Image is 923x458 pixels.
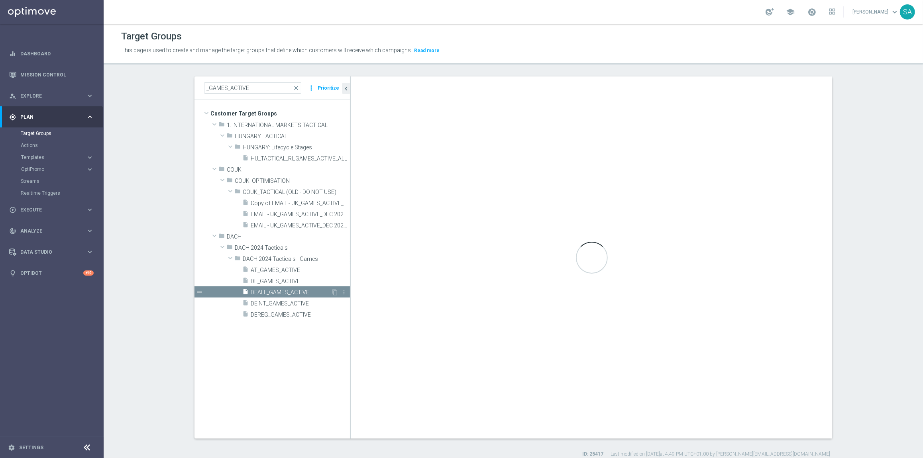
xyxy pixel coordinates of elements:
span: OptiPromo [21,167,78,172]
span: keyboard_arrow_down [890,8,899,16]
span: Copy of EMAIL - UK_GAMES_ACTIVE_DEC 2023_10 FREE SPINS JAN 2024 [251,200,350,207]
a: Actions [21,142,83,149]
a: Dashboard [20,43,94,64]
span: HU_TACTICAL_RI_GAMES_ACTIVE_ALL [251,155,350,162]
i: person_search [9,92,16,100]
span: Plan [20,115,86,119]
i: gps_fixed [9,114,16,121]
label: Last modified on [DATE] at 4:49 PM UTC+01:00 by [PERSON_NAME][EMAIL_ADDRESS][DOMAIN_NAME] [611,451,830,458]
i: folder [218,233,225,242]
button: Mission Control [9,72,94,78]
a: Optibot [20,262,83,284]
i: folder [218,166,225,175]
i: more_vert [307,82,315,94]
span: DEREG_GAMES_ACTIVE [251,311,350,318]
span: DACH 2024 Tacticals [235,245,350,251]
i: keyboard_arrow_right [86,166,94,173]
div: Templates [21,155,86,160]
div: Realtime Triggers [21,187,103,199]
i: more_vert [341,289,347,296]
i: folder [218,121,225,130]
a: Streams [21,178,83,184]
i: insert_drive_file [242,299,249,309]
i: track_changes [9,227,16,235]
i: folder [226,132,233,141]
i: play_circle_outline [9,206,16,213]
i: folder [234,143,241,153]
span: Customer Target Groups [210,108,350,119]
span: Templates [21,155,78,160]
span: school [786,8,795,16]
div: Target Groups [21,127,103,139]
div: +10 [83,270,94,276]
div: Dashboard [9,43,94,64]
h1: Target Groups [121,31,182,42]
span: DEALL_GAMES_ACTIVE [251,289,331,296]
span: HUNGARY TACTICAL [235,133,350,140]
button: equalizer Dashboard [9,51,94,57]
a: Settings [19,445,43,450]
i: insert_drive_file [242,277,249,286]
button: Prioritize [316,83,340,94]
span: DE_GAMES_ACTIVE [251,278,350,285]
span: Data Studio [20,250,86,254]
i: lightbulb [9,270,16,277]
span: DACH 2024 Tacticals - Games [243,256,350,262]
div: OptiPromo [21,163,103,175]
div: OptiPromo [21,167,86,172]
i: keyboard_arrow_right [86,92,94,100]
div: Explore [9,92,86,100]
div: SA [900,4,915,20]
i: folder [226,244,233,253]
a: Target Groups [21,130,83,137]
div: Mission Control [9,64,94,85]
i: insert_drive_file [242,210,249,219]
span: DEINT_GAMES_ACTIVE [251,300,350,307]
i: equalizer [9,50,16,57]
button: track_changes Analyze keyboard_arrow_right [9,228,94,234]
div: Execute [9,206,86,213]
span: EMAIL - UK_GAMES_ACTIVE_DEC 2023_10 FREE SPINS JAN 2024_WWPROMO [251,222,350,229]
button: person_search Explore keyboard_arrow_right [9,93,94,99]
i: folder [234,188,241,197]
div: Plan [9,114,86,121]
span: EMAIL - UK_GAMES_ACTIVE_DEC 2023_10 FREE SPINS JAN 2024 [251,211,350,218]
i: Duplicate Target group [332,289,338,296]
i: insert_drive_file [242,221,249,231]
span: close [293,85,299,91]
i: folder [234,255,241,264]
button: lightbulb Optibot +10 [9,270,94,276]
button: Read more [413,46,440,55]
i: insert_drive_file [242,199,249,208]
span: HUNGARY: Lifecycle Stages [243,144,350,151]
div: Actions [21,139,103,151]
span: COUK_TACTICAL (OLD - DO NOT USE) [243,189,350,196]
div: Analyze [9,227,86,235]
a: [PERSON_NAME]keyboard_arrow_down [852,6,900,18]
div: Optibot [9,262,94,284]
span: AT_GAMES_ACTIVE [251,267,350,274]
i: keyboard_arrow_right [86,206,94,213]
span: COUK_OPTIMISATION [235,178,350,184]
a: Mission Control [20,64,94,85]
input: Quick find group or folder [204,82,301,94]
i: keyboard_arrow_right [86,113,94,121]
i: chevron_left [342,85,350,92]
i: insert_drive_file [242,288,249,298]
span: 1. INTERNATIONAL MARKETS TACTICAL [227,122,350,129]
i: insert_drive_file [242,266,249,275]
i: insert_drive_file [242,155,249,164]
span: Analyze [20,229,86,233]
button: OptiPromo keyboard_arrow_right [21,166,94,172]
span: DACH [227,233,350,240]
div: Streams [21,175,103,187]
i: settings [8,444,15,451]
i: keyboard_arrow_right [86,154,94,161]
i: keyboard_arrow_right [86,248,94,256]
label: ID: 25417 [582,451,603,458]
